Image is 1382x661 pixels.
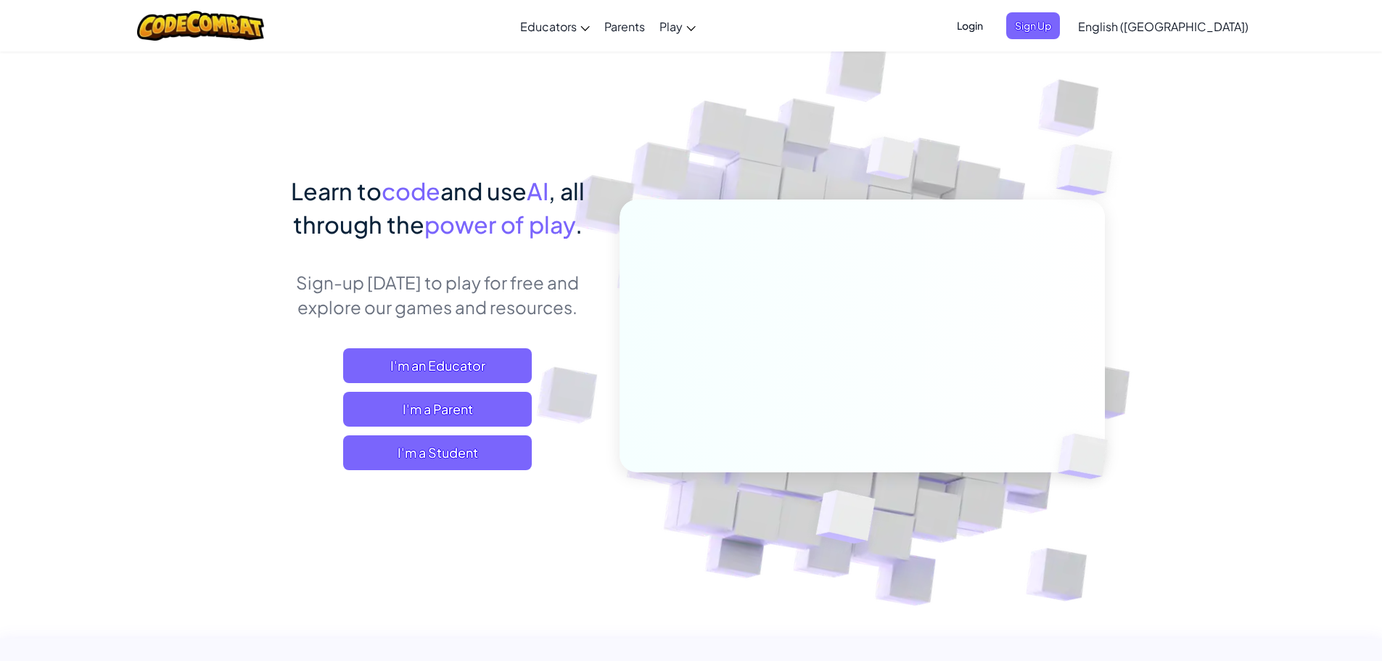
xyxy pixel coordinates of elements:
[513,7,597,46] a: Educators
[343,392,532,427] a: I'm a Parent
[1033,403,1142,509] img: Overlap cubes
[137,11,264,41] img: CodeCombat logo
[527,176,548,205] span: AI
[382,176,440,205] span: code
[659,19,683,34] span: Play
[652,7,703,46] a: Play
[1071,7,1256,46] a: English ([GEOGRAPHIC_DATA])
[948,12,992,39] button: Login
[440,176,527,205] span: and use
[597,7,652,46] a: Parents
[291,176,382,205] span: Learn to
[839,108,943,216] img: Overlap cubes
[278,270,598,319] p: Sign-up [DATE] to play for free and explore our games and resources.
[1078,19,1249,34] span: English ([GEOGRAPHIC_DATA])
[520,19,577,34] span: Educators
[575,210,583,239] span: .
[780,459,910,580] img: Overlap cubes
[343,348,532,383] a: I'm an Educator
[1027,109,1153,231] img: Overlap cubes
[1006,12,1060,39] button: Sign Up
[343,435,532,470] button: I'm a Student
[424,210,575,239] span: power of play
